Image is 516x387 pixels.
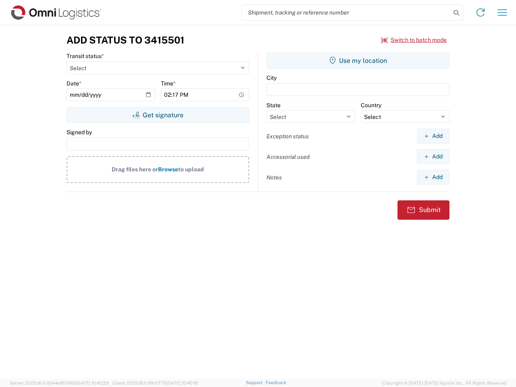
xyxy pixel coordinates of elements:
label: Exception status [266,133,309,140]
label: Date [67,80,81,87]
button: Add [417,129,449,144]
button: Add [417,170,449,185]
span: Drag files here or [112,166,158,173]
label: State [266,102,281,109]
span: Server: 2025.16.0-9544af67660 [10,381,109,385]
label: City [266,74,277,81]
input: Shipment, tracking or reference number [242,5,451,20]
label: Country [361,102,381,109]
label: Notes [266,174,282,181]
label: Transit status [67,52,104,60]
label: Signed by [67,129,92,136]
span: Browse [158,166,178,173]
label: Time [161,80,176,87]
span: Copyright © [DATE]-[DATE] Agistix Inc., All Rights Reserved [382,379,506,387]
h3: Add Status to 3415501 [67,34,184,46]
span: Client: 2025.16.0-8fc0770 [112,381,198,385]
label: Accessorial used [266,153,310,160]
a: Feedback [266,380,286,385]
span: [DATE] 10:42:29 [76,381,109,385]
a: Support [246,380,266,385]
button: Use my location [266,52,449,69]
button: Get signature [67,107,249,123]
button: Submit [397,200,449,220]
button: Switch to batch mode [381,33,447,47]
span: to upload [178,166,204,173]
button: Add [417,149,449,164]
span: [DATE] 10:40:19 [166,381,198,385]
